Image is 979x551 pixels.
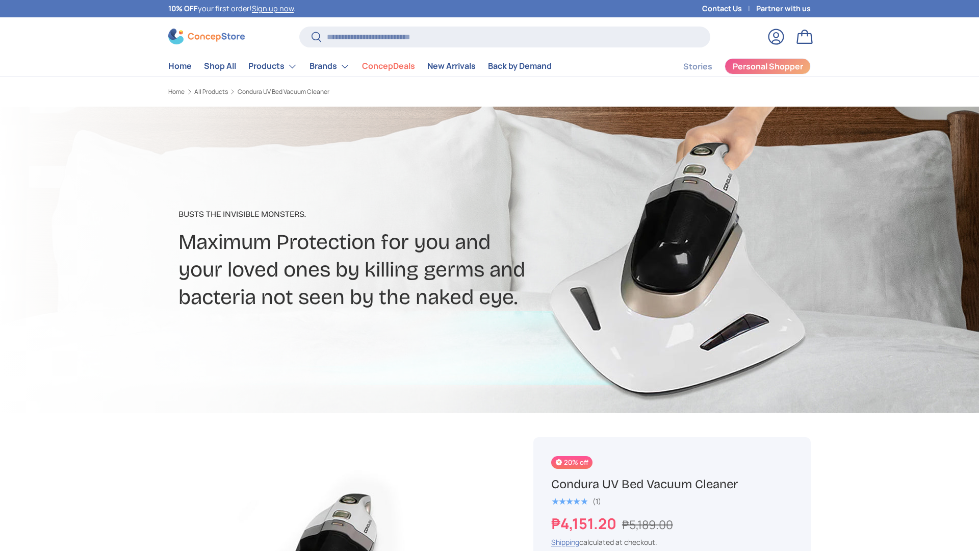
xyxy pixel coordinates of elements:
[683,57,712,77] a: Stories
[733,62,803,70] span: Personal Shopper
[168,56,192,76] a: Home
[551,496,587,507] span: ★★★★★
[238,89,329,95] a: Condura UV Bed Vacuum Cleaner
[592,497,601,505] div: (1)
[242,56,303,77] summary: Products
[725,58,811,74] a: Personal Shopper
[303,56,356,77] summary: Brands
[204,56,236,76] a: Shop All
[194,89,228,95] a: All Products
[488,56,552,76] a: Back by Demand
[702,3,756,14] a: Contact Us
[310,56,350,77] a: Brands
[168,87,509,96] nav: Breadcrumbs
[168,4,198,13] strong: 10% OFF
[551,456,592,469] span: 20% off
[248,56,297,77] a: Products
[252,4,294,13] a: Sign up now
[756,3,811,14] a: Partner with us
[551,537,579,547] a: Shipping
[551,497,587,506] div: 5.0 out of 5.0 stars
[362,56,415,76] a: ConcepDeals
[168,56,552,77] nav: Primary
[551,477,793,492] h1: Condura UV Bed Vacuum Cleaner
[551,495,601,506] a: 5.0 out of 5.0 stars (1)
[168,89,185,95] a: Home
[178,229,570,311] h2: Maximum Protection for you and your loved ones by killing germs and bacteria not seen by the nake...
[427,56,476,76] a: New Arrivals
[622,516,673,533] s: ₱5,189.00
[168,29,245,44] img: ConcepStore
[168,3,296,14] p: your first order! .
[659,56,811,77] nav: Secondary
[551,537,793,547] div: calculated at checkout.
[551,513,619,534] strong: ₱4,151.20
[178,208,570,220] p: Busts The Invisible Monsters​.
